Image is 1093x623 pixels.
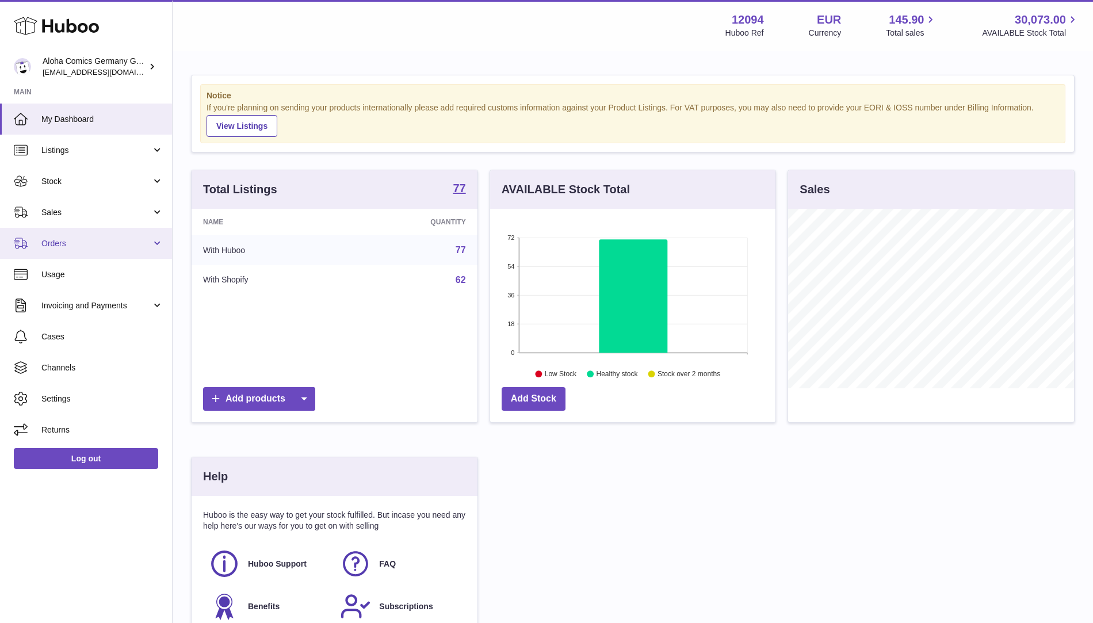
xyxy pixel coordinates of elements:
[41,145,151,156] span: Listings
[14,58,31,75] img: comicsaloha@gmail.com
[379,559,396,570] span: FAQ
[192,235,346,265] td: With Huboo
[340,548,460,579] a: FAQ
[346,209,477,235] th: Quantity
[725,28,764,39] div: Huboo Ref
[41,331,163,342] span: Cases
[43,67,169,77] span: [EMAIL_ADDRESS][DOMAIN_NAME]
[886,28,937,39] span: Total sales
[507,263,514,270] text: 54
[209,548,328,579] a: Huboo Support
[41,176,151,187] span: Stock
[41,269,163,280] span: Usage
[507,320,514,327] text: 18
[41,238,151,249] span: Orders
[507,234,514,241] text: 72
[982,12,1079,39] a: 30,073.00 AVAILABLE Stock Total
[248,601,280,612] span: Benefits
[658,370,720,378] text: Stock over 2 months
[192,209,346,235] th: Name
[545,370,577,378] text: Low Stock
[209,591,328,622] a: Benefits
[456,275,466,285] a: 62
[43,56,146,78] div: Aloha Comics Germany GmbH
[456,245,466,255] a: 77
[453,182,465,196] a: 77
[502,387,565,411] a: Add Stock
[192,265,346,295] td: With Shopify
[511,349,514,356] text: 0
[507,292,514,299] text: 36
[596,370,638,378] text: Healthy stock
[41,393,163,404] span: Settings
[800,182,830,197] h3: Sales
[203,469,228,484] h3: Help
[207,115,277,137] a: View Listings
[502,182,630,197] h3: AVAILABLE Stock Total
[203,387,315,411] a: Add products
[340,591,460,622] a: Subscriptions
[1015,12,1066,28] span: 30,073.00
[207,90,1059,101] strong: Notice
[248,559,307,570] span: Huboo Support
[982,28,1079,39] span: AVAILABLE Stock Total
[207,102,1059,137] div: If you're planning on sending your products internationally please add required customs informati...
[817,12,841,28] strong: EUR
[453,182,465,194] strong: 77
[809,28,842,39] div: Currency
[14,448,158,469] a: Log out
[379,601,433,612] span: Subscriptions
[41,207,151,218] span: Sales
[203,182,277,197] h3: Total Listings
[203,510,466,532] p: Huboo is the easy way to get your stock fulfilled. But incase you need any help here's our ways f...
[889,12,924,28] span: 145.90
[886,12,937,39] a: 145.90 Total sales
[732,12,764,28] strong: 12094
[41,114,163,125] span: My Dashboard
[41,362,163,373] span: Channels
[41,425,163,435] span: Returns
[41,300,151,311] span: Invoicing and Payments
